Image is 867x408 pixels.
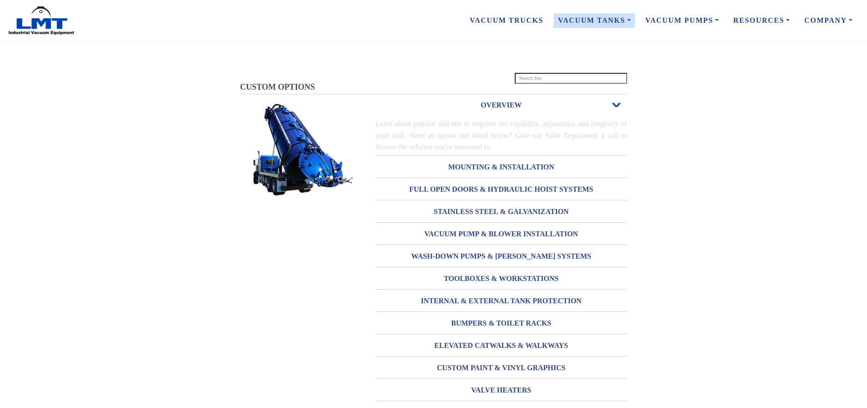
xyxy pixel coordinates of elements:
[375,294,627,308] h3: INTERNAL & EXTERNAL TANK PROTECTION
[375,201,627,222] a: STAINLESS STEEL & GALVANIZATION
[375,316,627,331] h3: BUMPERS & TOILET RACKS
[375,379,627,401] a: VALVE HEATERS
[375,271,627,286] h3: TOOLBOXES & WORKSTATIONS
[375,94,627,116] a: OVERVIEWOpen or Close
[375,383,627,398] h3: VALVE HEATERS
[375,204,627,219] h3: STAINLESS STEEL & GALVANIZATION
[375,98,627,112] h3: OVERVIEW
[375,223,627,245] a: VACUUM PUMP & BLOWER INSTALLATION
[375,118,627,153] div: Learn about popular add-ons to improve the capability, appearance and longevity of your tank. Nee...
[375,361,627,375] h3: CUSTOM PAINT & VINYL GRAPHICS
[375,245,627,267] a: WASH-DOWN PUMPS & [PERSON_NAME] SYSTEMS
[375,335,627,356] a: ELEVATED CATWALKS & WALKWAYS
[638,11,726,30] a: Vacuum Pumps
[797,11,860,30] a: Company
[375,268,627,289] a: TOOLBOXES & WORKSTATIONS
[726,11,797,30] a: Resources
[375,227,627,241] h3: VACUUM PUMP & BLOWER INSTALLATION
[551,11,638,30] a: Vacuum Tanks
[240,82,315,92] span: CUSTOM OPTIONS
[375,249,627,264] h3: WASH-DOWN PUMPS & [PERSON_NAME] SYSTEMS
[611,102,623,108] span: Open or Close
[375,178,627,200] a: FULL OPEN DOORS & HYDRAULIC HOIST SYSTEMS
[7,6,76,36] img: LMT
[375,156,627,178] a: MOUNTING & INSTALLATION
[375,290,627,311] a: INTERNAL & EXTERNAL TANK PROTECTION
[240,101,360,199] img: Stacks Image 12299
[375,182,627,197] h3: FULL OPEN DOORS & HYDRAULIC HOIST SYSTEMS
[375,357,627,378] a: CUSTOM PAINT & VINYL GRAPHICS
[462,11,551,30] a: Vacuum Trucks
[375,312,627,334] a: BUMPERS & TOILET RACKS
[375,338,627,353] h3: ELEVATED CATWALKS & WALKWAYS
[375,160,627,174] h3: MOUNTING & INSTALLATION
[515,73,627,84] input: Search Site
